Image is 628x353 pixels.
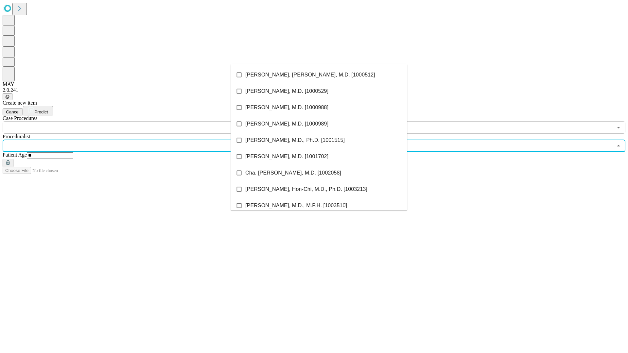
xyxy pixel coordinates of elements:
[3,93,12,100] button: @
[3,81,625,87] div: MAY
[6,109,20,114] span: Cancel
[245,136,345,144] span: [PERSON_NAME], M.D., Ph.D. [1001515]
[34,109,48,114] span: Predict
[5,94,10,99] span: @
[245,202,347,210] span: [PERSON_NAME], M.D., M.P.H. [1003510]
[3,87,625,93] div: 2.0.241
[3,152,27,158] span: Patient Age
[245,71,375,79] span: [PERSON_NAME], [PERSON_NAME], M.D. [1000512]
[3,100,37,106] span: Create new item
[245,169,341,177] span: Cha, [PERSON_NAME], M.D. [1002058]
[245,120,328,128] span: [PERSON_NAME], M.D. [1000989]
[614,141,623,150] button: Close
[245,87,328,95] span: [PERSON_NAME], M.D. [1000529]
[245,185,367,193] span: [PERSON_NAME], Hon-Chi, M.D., Ph.D. [1003213]
[614,123,623,132] button: Open
[3,109,23,115] button: Cancel
[23,106,53,115] button: Predict
[245,153,328,160] span: [PERSON_NAME], M.D. [1001702]
[3,134,30,139] span: Proceduralist
[3,115,37,121] span: Scheduled Procedure
[245,104,328,111] span: [PERSON_NAME], M.D. [1000988]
